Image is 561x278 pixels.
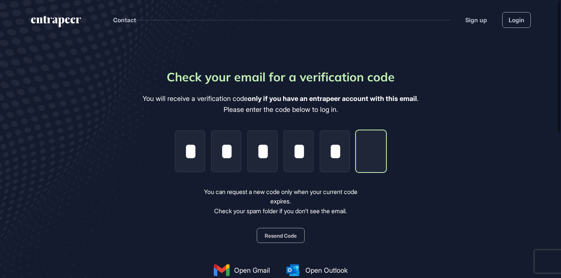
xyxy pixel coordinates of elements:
span: Open Outlook [305,265,348,275]
div: Check your email for a verification code [167,68,395,86]
a: Sign up [465,15,487,24]
div: You will receive a verification code . Please enter the code below to log in. [143,93,418,115]
a: Open Gmail [214,264,270,276]
a: Open Outlook [285,264,348,276]
a: entrapeer-logo [30,16,82,30]
button: Contact [113,15,136,25]
span: Open Gmail [234,265,270,275]
b: only if you have an entrapeer account with this email [248,95,417,102]
button: Resend Code [257,228,305,243]
div: You can request a new code only when your current code expires. Check your spam folder if you don... [193,187,368,216]
a: Login [502,12,531,28]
